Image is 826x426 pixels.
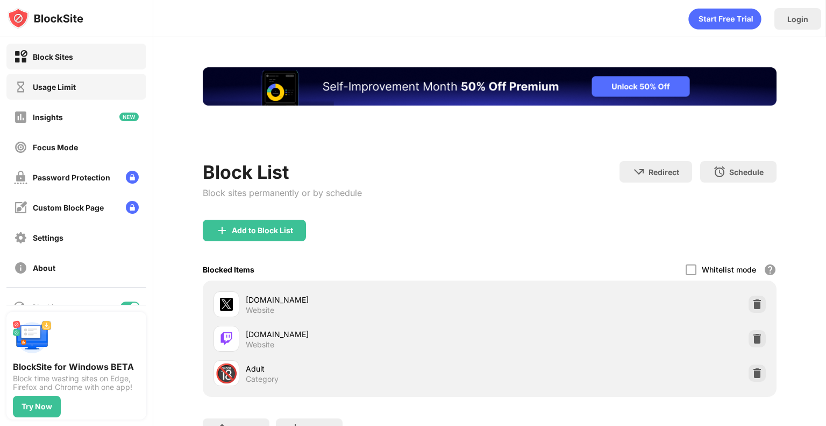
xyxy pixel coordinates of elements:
div: Settings [33,233,63,242]
div: Category [246,374,279,384]
img: favicons [220,298,233,311]
div: Block List [203,161,362,183]
div: Schedule [729,167,764,177]
img: blocking-icon.svg [13,301,26,313]
div: Password Protection [33,173,110,182]
img: settings-off.svg [14,231,27,245]
div: Redirect [649,167,679,177]
div: 🔞 [215,362,238,385]
img: lock-menu.svg [126,201,139,214]
div: animation [688,8,761,30]
div: Blocked Items [203,265,254,274]
div: Block Sites [33,52,73,61]
img: block-on.svg [14,50,27,64]
div: BlockSite for Windows BETA [13,361,140,372]
img: logo-blocksite.svg [8,8,83,29]
div: Focus Mode [33,143,78,152]
img: lock-menu.svg [126,171,139,184]
img: insights-off.svg [14,110,27,124]
img: favicons [220,332,233,345]
div: Website [246,305,274,315]
img: about-off.svg [14,261,27,275]
div: [DOMAIN_NAME] [246,329,489,340]
div: Blocking [32,303,62,312]
div: Insights [33,113,63,122]
div: [DOMAIN_NAME] [246,294,489,305]
div: Whitelist mode [702,265,756,274]
div: About [33,263,55,273]
img: focus-off.svg [14,141,27,154]
img: password-protection-off.svg [14,171,27,184]
div: Block time wasting sites on Edge, Firefox and Chrome with one app! [13,374,140,392]
img: push-desktop.svg [13,318,52,357]
iframe: Banner [203,67,777,148]
div: Adult [246,363,489,374]
img: time-usage-off.svg [14,80,27,94]
img: new-icon.svg [119,113,139,121]
div: Block sites permanently or by schedule [203,187,362,198]
div: Add to Block List [232,226,293,235]
div: Try Now [22,402,52,411]
div: Custom Block Page [33,203,104,212]
div: Usage Limit [33,82,76,92]
div: Login [787,15,808,24]
div: Website [246,340,274,350]
img: customize-block-page-off.svg [14,201,27,214]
